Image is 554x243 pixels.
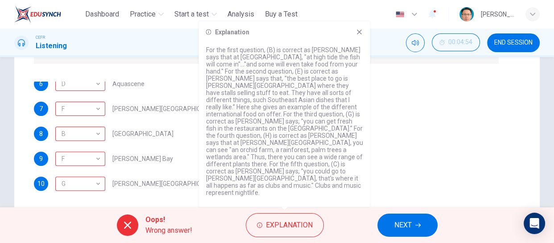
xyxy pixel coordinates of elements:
[55,177,105,191] div: C
[206,46,363,196] p: For the first question, (B) is correct as [PERSON_NAME] says that at [GEOGRAPHIC_DATA], "at high ...
[55,146,102,172] div: F
[394,219,412,231] span: NEXT
[36,41,67,51] h1: Listening
[112,181,222,187] span: [PERSON_NAME][GEOGRAPHIC_DATA]
[55,152,105,166] div: H
[55,71,102,97] div: D
[481,9,515,20] div: [PERSON_NAME] [PERSON_NAME]
[39,131,43,137] span: 8
[85,9,119,20] span: Dashboard
[394,11,405,18] img: en
[55,121,102,147] div: B
[55,102,105,116] div: E
[36,34,45,41] span: CEFR
[112,81,145,87] span: Aquascene
[112,131,174,137] span: [GEOGRAPHIC_DATA]
[215,29,249,36] h6: Explanation
[406,33,425,52] div: Mute
[39,81,43,87] span: 6
[227,9,254,20] span: Analysis
[14,5,61,23] img: ELTC logo
[39,156,43,162] span: 9
[524,213,545,234] div: Open Intercom Messenger
[266,219,313,231] span: Explanation
[55,171,102,197] div: G
[55,96,102,122] div: F
[459,7,474,21] img: Profile picture
[37,181,45,187] span: 10
[494,39,533,46] span: END SESSION
[39,106,43,112] span: 7
[130,9,156,20] span: Practice
[145,214,192,225] span: Oops!
[112,106,222,112] span: [PERSON_NAME][GEOGRAPHIC_DATA]
[174,9,209,20] span: Start a test
[55,77,105,91] div: B
[265,9,298,20] span: Buy a Test
[145,225,192,236] span: Wrong answer!
[55,127,105,141] div: G
[112,156,173,162] span: [PERSON_NAME] Bay
[448,39,472,46] span: 00:04:54
[432,33,480,52] div: Hide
